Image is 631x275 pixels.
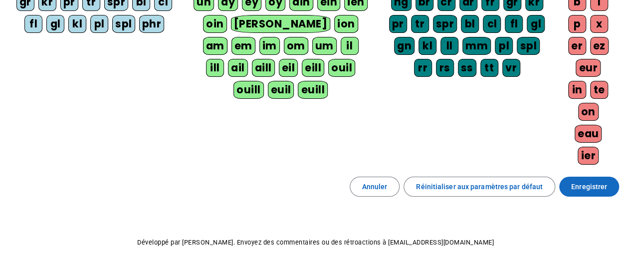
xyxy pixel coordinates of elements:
div: spl [517,37,540,55]
div: om [284,37,308,55]
div: rs [436,59,454,77]
div: ll [440,37,458,55]
div: cl [483,15,501,33]
div: ouill [233,81,263,99]
div: am [203,37,227,55]
div: rr [414,59,432,77]
div: gl [46,15,64,33]
div: bl [461,15,479,33]
button: Annuler [350,177,400,197]
div: spl [112,15,135,33]
div: ail [228,59,248,77]
div: eill [302,59,324,77]
div: ouil [328,59,355,77]
div: spr [433,15,457,33]
div: kl [419,37,436,55]
div: euil [268,81,294,99]
div: fl [505,15,523,33]
div: ier [578,147,599,165]
div: eur [576,59,601,77]
button: Réinitialiser aux paramètres par défaut [404,177,555,197]
div: il [341,37,359,55]
div: eil [279,59,298,77]
div: p [568,15,586,33]
div: er [568,37,586,55]
div: x [590,15,608,33]
div: [PERSON_NAME] [231,15,330,33]
div: kl [68,15,86,33]
span: Enregistrer [571,181,607,193]
span: Réinitialiser aux paramètres par défaut [416,181,543,193]
span: Annuler [362,181,388,193]
div: aill [252,59,275,77]
div: gl [527,15,545,33]
div: oin [203,15,227,33]
div: pl [495,37,513,55]
div: mm [462,37,491,55]
div: eau [575,125,602,143]
button: Enregistrer [559,177,619,197]
div: ill [206,59,224,77]
div: pr [389,15,407,33]
div: um [312,37,337,55]
div: ez [590,37,609,55]
div: in [568,81,586,99]
div: tt [480,59,498,77]
p: Développé par [PERSON_NAME]. Envoyez des commentaires ou des rétroactions à [EMAIL_ADDRESS][DOMAI... [8,237,623,249]
div: vr [502,59,520,77]
div: gn [394,37,415,55]
div: on [578,103,599,121]
div: fl [24,15,42,33]
div: em [231,37,255,55]
div: im [259,37,280,55]
div: ion [334,15,358,33]
div: phr [139,15,165,33]
div: tr [411,15,429,33]
div: euill [298,81,327,99]
div: ss [458,59,476,77]
div: pl [90,15,108,33]
div: te [590,81,608,99]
